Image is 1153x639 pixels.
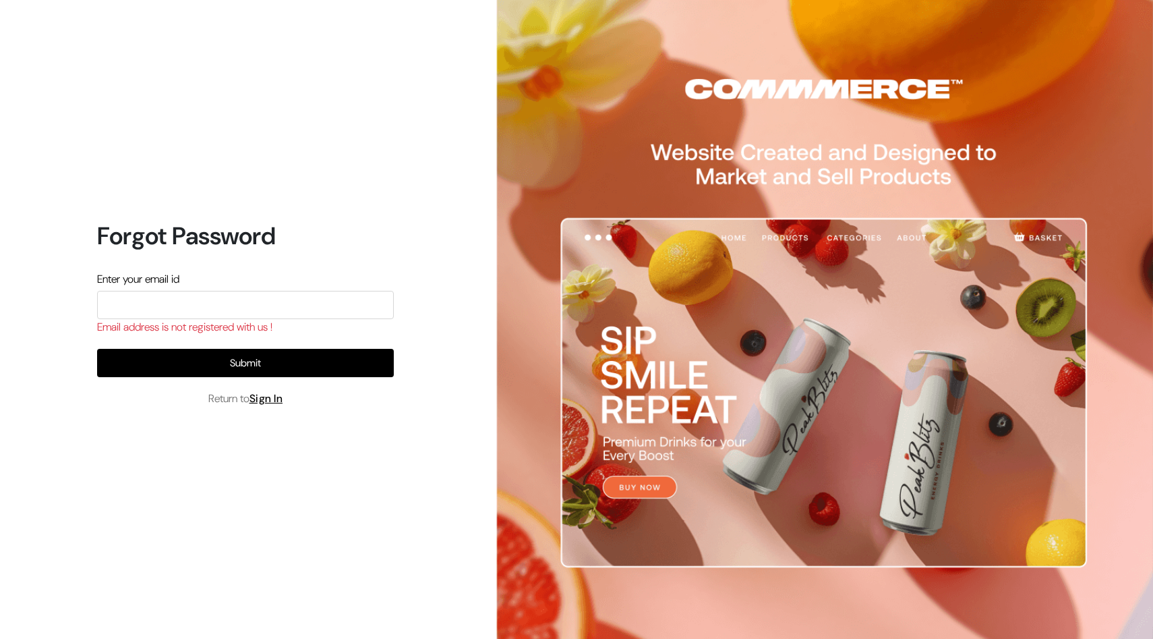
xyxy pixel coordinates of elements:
[97,221,394,250] h1: Forgot Password
[208,391,283,407] span: Return to
[249,391,283,406] a: Sign In
[97,271,179,287] label: Enter your email id
[97,349,394,377] button: Submit
[97,319,394,335] div: Email address is not registered with us !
